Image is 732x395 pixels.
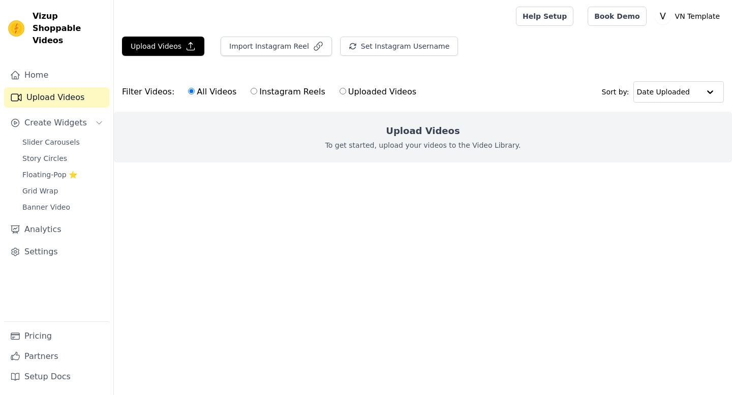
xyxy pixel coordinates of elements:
div: Filter Videos: [122,80,422,104]
button: Upload Videos [122,37,204,56]
a: Book Demo [588,7,646,26]
label: Instagram Reels [250,85,325,98]
a: Settings [4,242,109,262]
a: Help Setup [516,7,573,26]
span: Create Widgets [24,117,87,129]
a: Pricing [4,326,109,346]
button: Create Widgets [4,113,109,133]
a: Grid Wrap [16,184,109,198]
p: VN Template [671,7,724,25]
button: Import Instagram Reel [221,37,332,56]
span: Floating-Pop ⭐ [22,170,77,180]
p: To get started, upload your videos to the Video Library. [325,140,521,150]
span: Grid Wrap [22,186,58,196]
text: V [660,11,666,21]
img: Vizup [8,20,24,37]
a: Floating-Pop ⭐ [16,168,109,182]
a: Upload Videos [4,87,109,108]
a: Banner Video [16,200,109,214]
span: Banner Video [22,202,70,212]
span: Vizup Shoppable Videos [33,10,105,47]
button: V VN Template [655,7,724,25]
div: Sort by: [602,81,724,103]
label: Uploaded Videos [339,85,417,98]
a: Story Circles [16,151,109,166]
input: Instagram Reels [251,88,257,94]
a: Home [4,65,109,85]
a: Partners [4,346,109,367]
input: Uploaded Videos [340,88,346,94]
span: Story Circles [22,153,67,163]
a: Analytics [4,219,109,240]
input: All Videos [188,88,195,94]
a: Setup Docs [4,367,109,387]
a: Slider Carousels [16,135,109,149]
span: Slider Carousels [22,137,80,147]
button: Set Instagram Username [340,37,458,56]
h2: Upload Videos [386,124,460,138]
label: All Videos [188,85,237,98]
